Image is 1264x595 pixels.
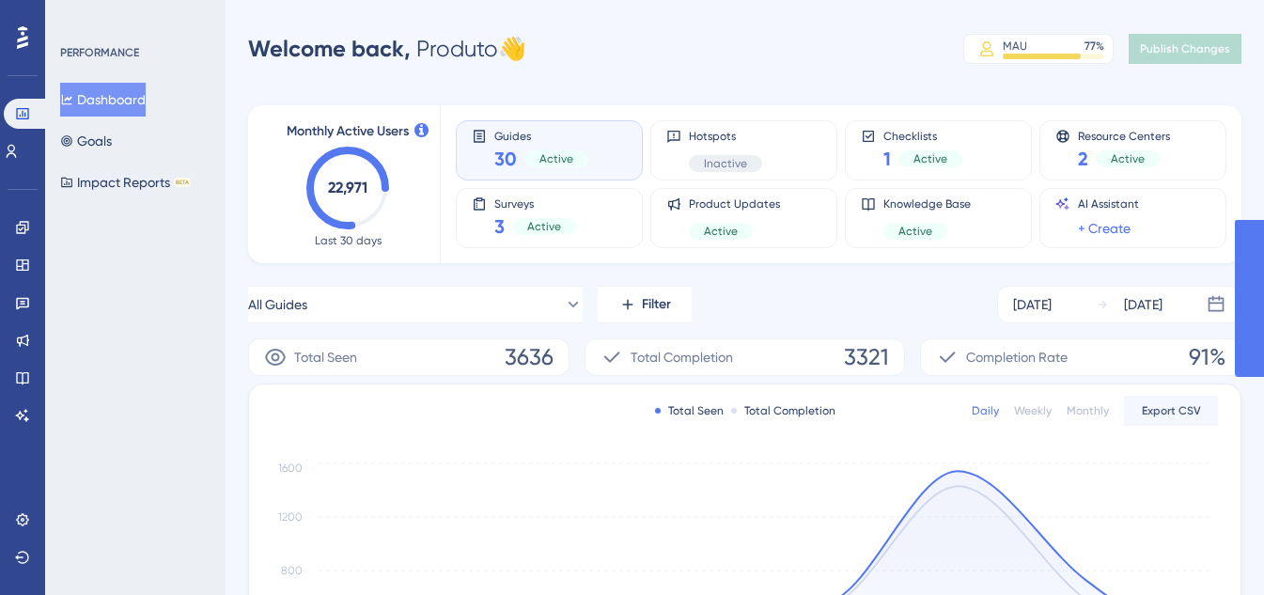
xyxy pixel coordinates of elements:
[898,224,932,239] span: Active
[315,233,382,248] span: Last 30 days
[494,196,576,210] span: Surveys
[844,342,889,372] span: 3321
[248,286,583,323] button: All Guides
[278,510,303,524] tspan: 1200
[1124,293,1163,316] div: [DATE]
[1078,146,1088,172] span: 2
[174,178,191,187] div: BETA
[1124,396,1218,426] button: Export CSV
[1003,39,1027,54] div: MAU
[248,293,307,316] span: All Guides
[704,156,747,171] span: Inactive
[328,179,367,196] text: 22,971
[1140,41,1230,56] span: Publish Changes
[527,219,561,234] span: Active
[883,129,962,142] span: Checklists
[287,120,409,143] span: Monthly Active Users
[704,224,738,239] span: Active
[913,151,947,166] span: Active
[505,342,554,372] span: 3636
[598,286,692,323] button: Filter
[278,462,303,475] tspan: 1600
[1189,342,1225,372] span: 91%
[1013,293,1052,316] div: [DATE]
[1078,217,1131,240] a: + Create
[60,165,191,199] button: Impact ReportsBETA
[1129,34,1241,64] button: Publish Changes
[1014,403,1052,418] div: Weekly
[60,45,139,60] div: PERFORMANCE
[1111,151,1145,166] span: Active
[539,151,573,166] span: Active
[883,146,891,172] span: 1
[248,34,526,64] div: Produto 👋
[294,346,357,368] span: Total Seen
[494,213,505,240] span: 3
[655,403,724,418] div: Total Seen
[689,129,762,144] span: Hotspots
[966,346,1068,368] span: Completion Rate
[494,146,517,172] span: 30
[731,403,835,418] div: Total Completion
[1078,129,1170,142] span: Resource Centers
[494,129,588,142] span: Guides
[972,403,999,418] div: Daily
[1142,403,1201,418] span: Export CSV
[1067,403,1109,418] div: Monthly
[631,346,733,368] span: Total Completion
[642,293,671,316] span: Filter
[60,83,146,117] button: Dashboard
[1085,39,1104,54] div: 77 %
[60,124,112,158] button: Goals
[689,196,780,211] span: Product Updates
[248,35,411,62] span: Welcome back,
[281,564,303,577] tspan: 800
[1078,196,1139,211] span: AI Assistant
[883,196,971,211] span: Knowledge Base
[1185,521,1241,577] iframe: UserGuiding AI Assistant Launcher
